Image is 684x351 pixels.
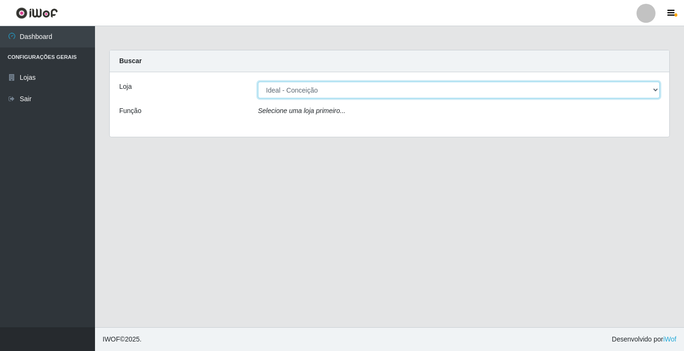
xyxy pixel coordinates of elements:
[119,82,132,92] label: Loja
[612,334,676,344] span: Desenvolvido por
[119,57,142,65] strong: Buscar
[119,106,142,116] label: Função
[663,335,676,343] a: iWof
[16,7,58,19] img: CoreUI Logo
[103,335,120,343] span: IWOF
[103,334,142,344] span: © 2025 .
[258,107,345,114] i: Selecione uma loja primeiro...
